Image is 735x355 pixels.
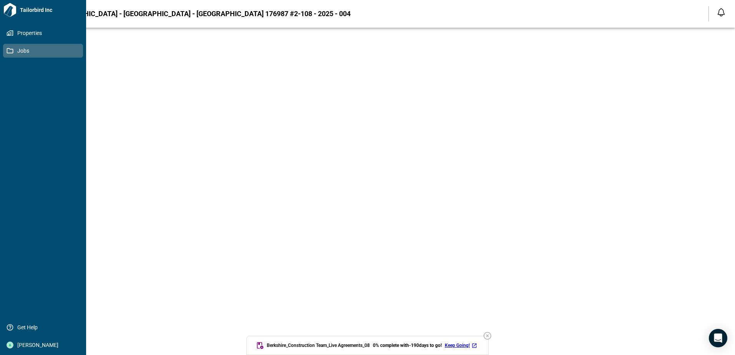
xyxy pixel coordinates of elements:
div: Open Intercom Messenger [709,329,727,347]
span: 0 % complete with -190 days to go! [373,342,442,348]
a: Keep Going! [445,342,479,348]
span: Berkshire_Construction Team_Live Agreements_08 [267,342,370,348]
span: Jobs [13,47,76,55]
span: Tailorbird Inc [17,6,83,14]
span: Get Help [13,323,76,331]
a: Properties [3,26,83,40]
span: IN-457 [GEOGRAPHIC_DATA] - [GEOGRAPHIC_DATA] - [GEOGRAPHIC_DATA] 176987 #2-108 - 2025 - 004 [28,10,351,18]
span: Properties [13,29,76,37]
span: [PERSON_NAME] [13,341,76,349]
button: Open notification feed [715,6,727,18]
a: Jobs [3,44,83,58]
